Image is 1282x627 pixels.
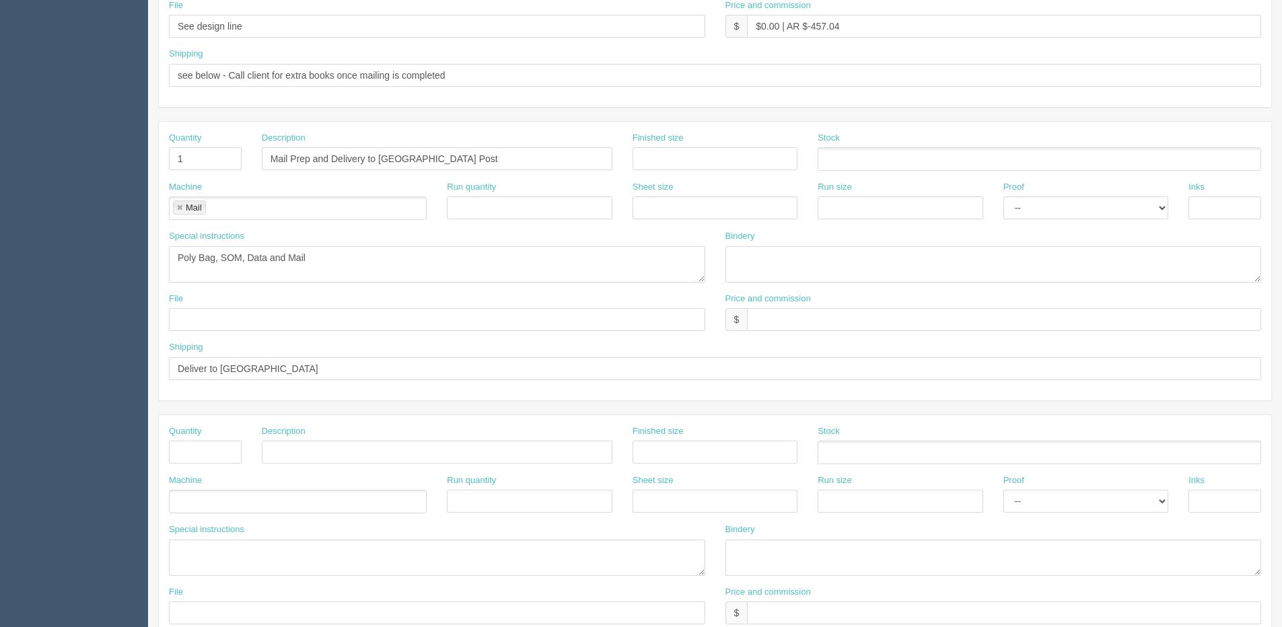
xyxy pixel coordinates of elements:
[169,132,201,145] label: Quantity
[725,586,811,599] label: Price and commission
[169,425,201,438] label: Quantity
[262,132,306,145] label: Description
[725,601,748,624] div: $
[169,181,202,194] label: Machine
[725,293,811,305] label: Price and commission
[725,15,748,38] div: $
[633,181,674,194] label: Sheet size
[447,181,496,194] label: Run quantity
[169,230,244,243] label: Special instructions
[818,181,852,194] label: Run size
[169,341,203,354] label: Shipping
[725,308,748,331] div: $
[818,425,840,438] label: Stock
[818,474,852,487] label: Run size
[818,132,840,145] label: Stock
[169,586,183,599] label: File
[447,474,496,487] label: Run quantity
[169,523,244,536] label: Special instructions
[633,474,674,487] label: Sheet size
[1003,474,1024,487] label: Proof
[1003,181,1024,194] label: Proof
[633,132,684,145] label: Finished size
[1188,474,1205,487] label: Inks
[262,425,306,438] label: Description
[1188,181,1205,194] label: Inks
[169,293,183,305] label: File
[169,48,203,61] label: Shipping
[169,474,202,487] label: Machine
[186,203,202,212] div: Mail
[633,425,684,438] label: Finished size
[725,230,755,243] label: Bindery
[169,246,705,283] textarea: Poly Bag, SOM, Data and Mail
[725,523,755,536] label: Bindery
